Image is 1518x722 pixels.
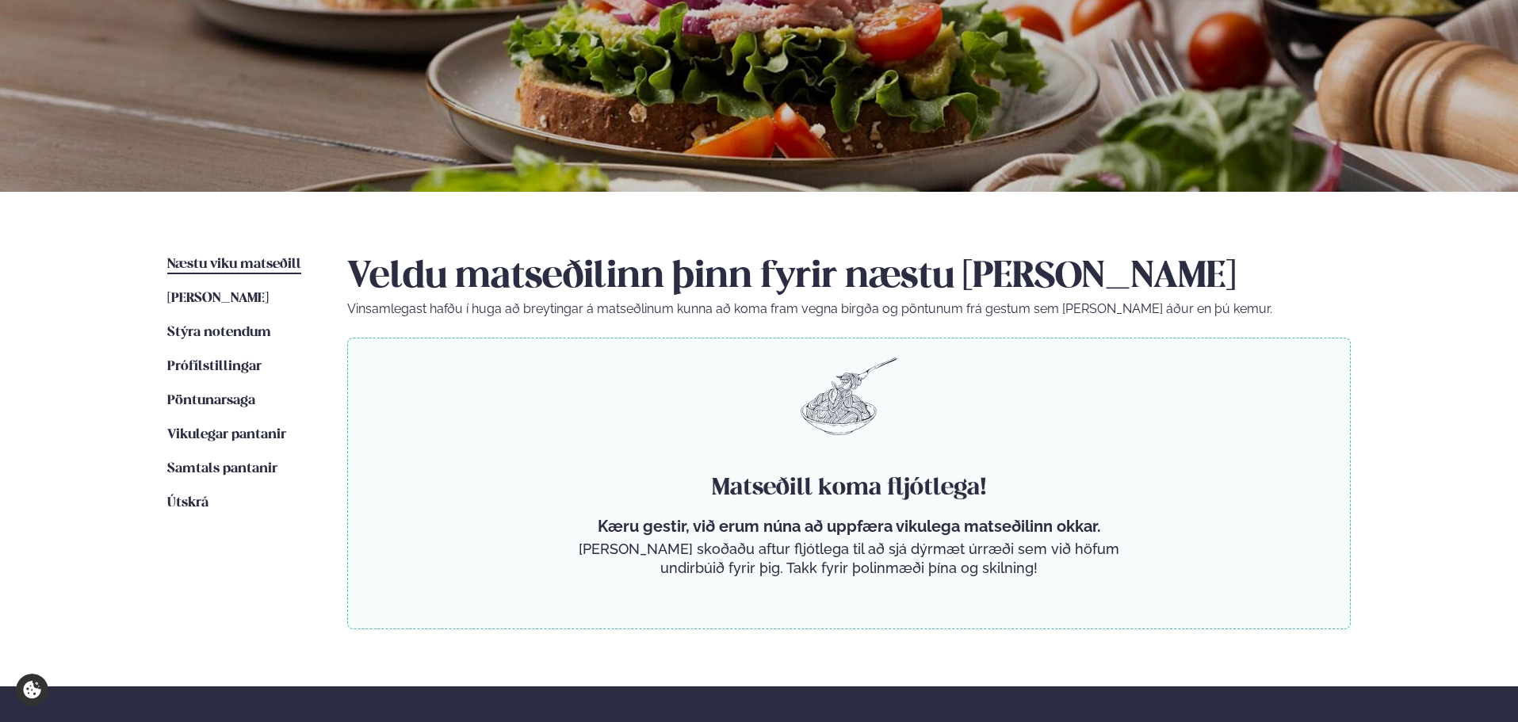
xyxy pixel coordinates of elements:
span: Stýra notendum [167,326,271,339]
span: Samtals pantanir [167,462,277,476]
img: pasta [801,357,897,435]
a: Pöntunarsaga [167,392,255,411]
p: Vinsamlegast hafðu í huga að breytingar á matseðlinum kunna að koma fram vegna birgða og pöntunum... [347,300,1351,319]
p: [PERSON_NAME] skoðaðu aftur fljótlega til að sjá dýrmæt úrræði sem við höfum undirbúið fyrir þig.... [572,540,1126,578]
p: Kæru gestir, við erum núna að uppfæra vikulega matseðilinn okkar. [572,517,1126,536]
a: Vikulegar pantanir [167,426,286,445]
a: Cookie settings [16,674,48,706]
a: Stýra notendum [167,323,271,342]
span: Pöntunarsaga [167,394,255,407]
h2: Veldu matseðilinn þinn fyrir næstu [PERSON_NAME] [347,255,1351,300]
span: [PERSON_NAME] [167,292,269,305]
span: Næstu viku matseðill [167,258,301,271]
a: [PERSON_NAME] [167,289,269,308]
span: Útskrá [167,496,208,510]
a: Prófílstillingar [167,357,262,376]
h4: Matseðill koma fljótlega! [572,472,1126,504]
span: Prófílstillingar [167,360,262,373]
a: Útskrá [167,494,208,513]
a: Samtals pantanir [167,460,277,479]
span: Vikulegar pantanir [167,428,286,441]
a: Næstu viku matseðill [167,255,301,274]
